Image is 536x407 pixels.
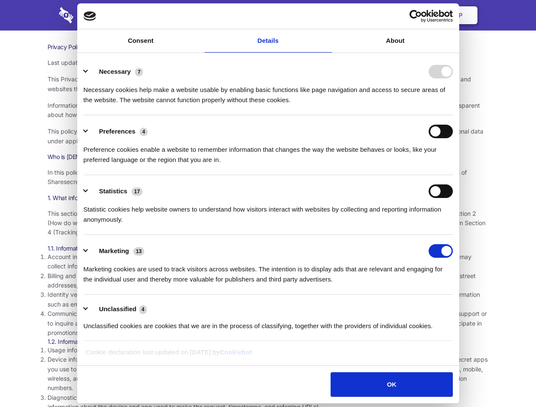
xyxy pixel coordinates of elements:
[99,128,135,135] label: Preferences
[84,184,148,198] button: Statistics (17)
[99,68,131,75] label: Necessary
[84,125,153,138] button: Preferences (4)
[84,11,96,21] img: logo
[205,29,332,53] a: Details
[331,372,452,397] button: OK
[344,2,383,28] a: Contact
[48,245,133,252] span: 1.1. Information you provide to us
[385,2,422,28] a: Login
[84,65,149,78] button: Necessary (7)
[48,169,467,185] span: In this policy, “Sharesecret,” “we,” “us,” and “our” refer to Sharesecret Inc., a U.S. company. S...
[140,128,148,136] span: 4
[48,43,489,51] h1: Privacy Policy
[494,365,526,397] iframe: Drift Widget Chat Controller
[84,138,453,165] div: Preference cookies enable a website to remember information that changes the way the website beha...
[249,2,286,28] a: Pricing
[220,348,252,356] a: Cookiebot
[48,210,485,236] span: This section describes the various types of information we collect from and about you. To underst...
[48,338,183,345] span: 1.2. Information collected when you use our services
[48,153,132,160] span: Who is [DEMOGRAPHIC_DATA]?
[84,304,152,315] button: Unclassified (4)
[135,68,143,76] span: 7
[48,346,404,354] span: Usage information. We collect information about how you interact with our services, when and for ...
[48,253,471,270] span: Account information. Our services generally require you to create an account before you can acces...
[84,78,453,105] div: Necessary cookies help make a website usable by enabling basic functions like page navigation and...
[48,310,487,336] span: Communications and submissions. You may choose to provide us with information when you communicat...
[79,347,457,364] div: Cookie declaration last updated on [DATE] by
[84,258,453,284] div: Marketing cookies are used to track visitors across websites. The intention is to display ads tha...
[48,58,489,67] p: Last updated: [DATE]
[99,187,127,195] label: Statistics
[48,128,483,144] span: This policy uses the term “personal data” to refer to information that is related to an identifie...
[84,244,150,258] button: Marketing (13)
[48,102,480,118] span: Information security and privacy are at the heart of what Sharesecret values and promotes as a co...
[133,247,144,256] span: 13
[48,194,165,201] span: 1. What information do we collect about you?
[48,272,476,289] span: Billing and payment information. In order to purchase a service, you may need to provide us with ...
[84,315,453,331] div: Unclassified cookies are cookies that we are in the process of classifying, together with the pro...
[48,75,471,92] span: This Privacy Policy describes how we process and handle data provided to Sharesecret in connectio...
[77,29,205,53] a: Consent
[48,356,488,391] span: Device information. We may collect information from and about the device you use to access our se...
[48,291,480,307] span: Identity verification information. Some services require you to verify your identity as part of c...
[99,247,129,254] label: Marketing
[84,198,453,225] div: Statistic cookies help website owners to understand how visitors interact with websites by collec...
[379,10,453,22] a: Usercentrics Cookiebot - opens in a new window
[332,29,459,53] a: About
[132,187,143,196] span: 17
[139,305,147,314] span: 4
[59,7,132,23] img: logo-wordmark-white-trans-d4663122ce5f474addd5e946df7df03e33cb6a1c49d2221995e7729f52c070b2.svg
